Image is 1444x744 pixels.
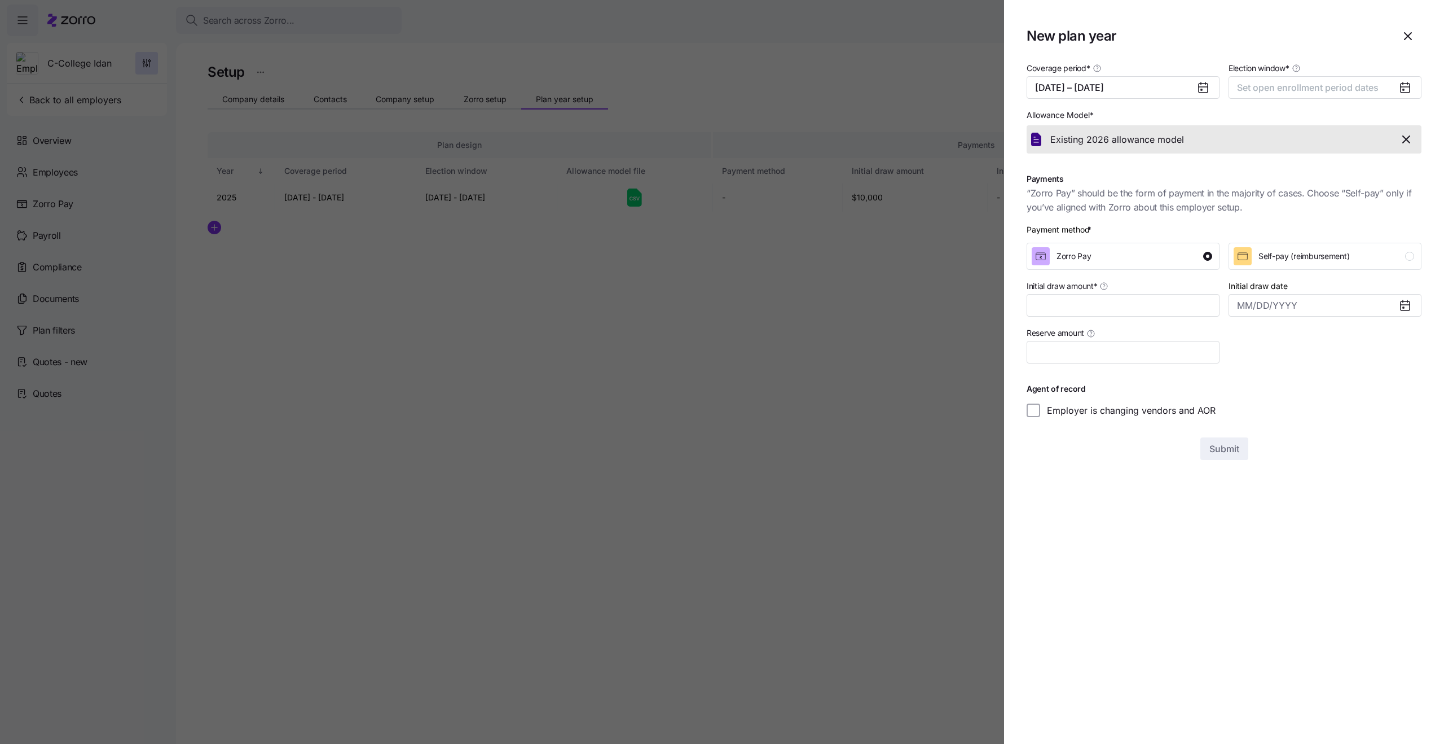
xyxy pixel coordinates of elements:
label: Employer is changing vendors and AOR [1040,404,1216,417]
h1: Payments [1027,174,1421,184]
label: Initial draw date [1229,280,1288,292]
h1: New plan year [1027,27,1385,45]
button: Submit [1200,437,1248,460]
span: Submit [1209,442,1239,456]
button: Set open enrollment period dates [1229,76,1421,99]
span: Allowance Model * [1027,110,1094,121]
div: Payment method [1027,224,1094,236]
span: Initial draw amount * [1027,281,1097,292]
span: Existing 2026 allowance model [1050,133,1184,147]
span: “Zorro Pay” should be the form of payment in the majority of cases. Choose “Self-pay” only if you... [1027,186,1421,215]
span: Coverage period * [1027,63,1090,74]
input: MM/DD/YYYY [1229,294,1421,317]
span: Reserve amount [1027,327,1084,339]
span: Self-pay (reimbursement) [1258,251,1349,262]
span: Election window * [1229,63,1289,74]
span: Set open enrollment period dates [1237,82,1379,93]
button: [DATE] – [DATE] [1027,76,1220,99]
h1: Agent of record [1027,384,1421,394]
span: Zorro Pay [1056,251,1091,262]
